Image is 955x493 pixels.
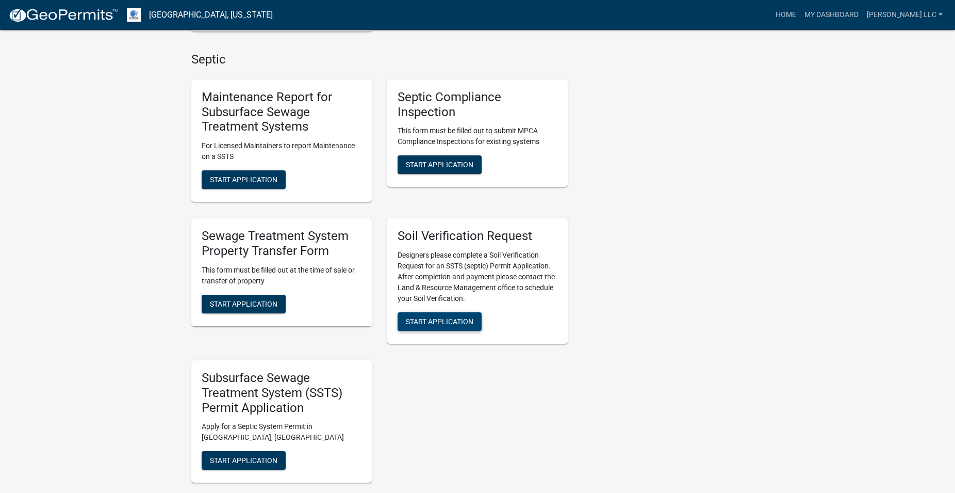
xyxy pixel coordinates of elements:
p: This form must be filled out at the time of sale or transfer of property [202,265,361,287]
h5: Subsurface Sewage Treatment System (SSTS) Permit Application [202,371,361,415]
p: This form must be filled out to submit MPCA Compliance Inspections for existing systems [398,125,557,147]
button: Start Application [202,295,286,313]
p: Apply for a Septic System Permit in [GEOGRAPHIC_DATA], [GEOGRAPHIC_DATA] [202,421,361,443]
span: Start Application [406,317,473,326]
a: [PERSON_NAME] LLC [863,5,947,25]
h5: Maintenance Report for Subsurface Sewage Treatment Systems [202,90,361,134]
h4: Septic [191,52,568,67]
a: [GEOGRAPHIC_DATA], [US_STATE] [149,6,273,24]
h5: Sewage Treatment System Property Transfer Form [202,229,361,259]
span: Start Application [210,299,277,308]
a: My Dashboard [800,5,863,25]
span: Start Application [210,456,277,465]
button: Start Application [398,155,482,174]
h5: Soil Verification Request [398,229,557,244]
a: Home [771,5,800,25]
p: For Licensed Maintainers to report Maintenance on a SSTS [202,140,361,162]
button: Start Application [398,312,482,331]
p: Designers please complete a Soil Verification Request for an SSTS (septic) Permit Application. Af... [398,250,557,304]
button: Start Application [202,170,286,189]
button: Start Application [202,451,286,470]
img: Otter Tail County, Minnesota [127,8,141,22]
span: Start Application [406,161,473,169]
span: Start Application [210,176,277,184]
h5: Septic Compliance Inspection [398,90,557,120]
